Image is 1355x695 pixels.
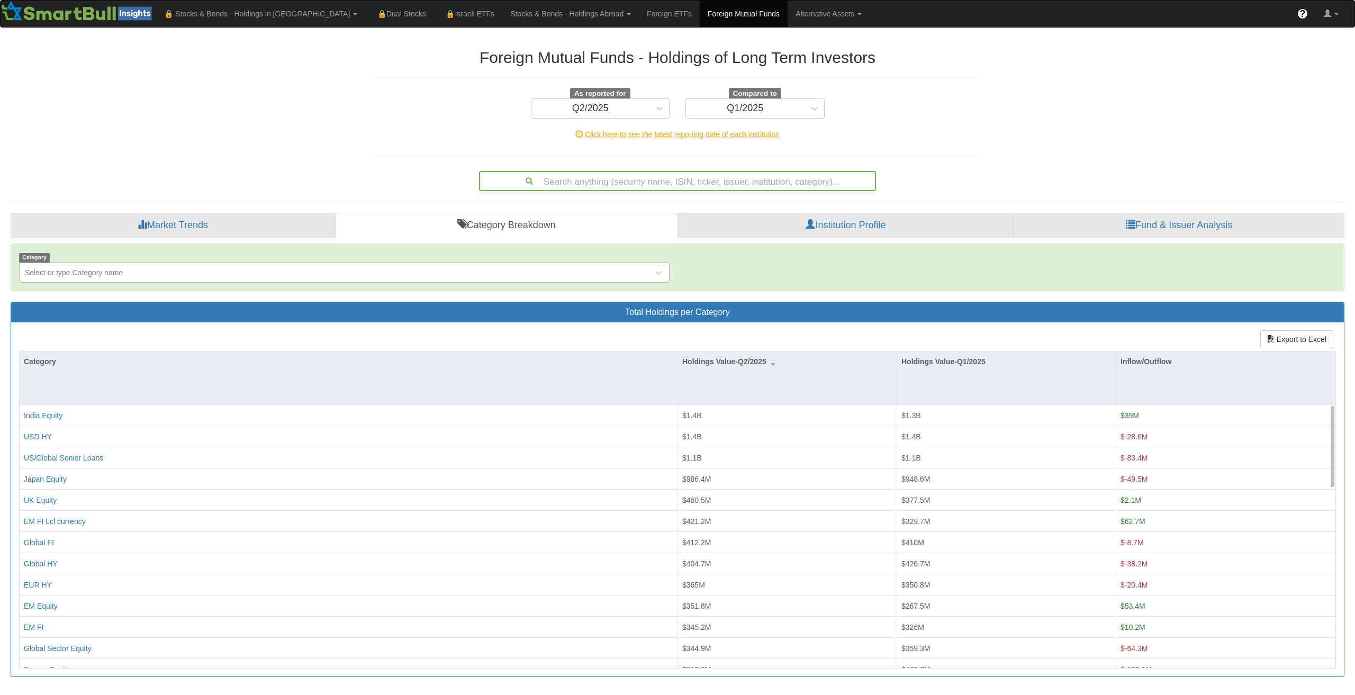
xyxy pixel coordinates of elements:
a: ? [1289,1,1316,27]
span: $-49.5M [1121,475,1148,483]
span: $-38.2M [1121,559,1148,568]
a: Foreign ETFs [639,1,700,27]
span: Compared to [729,88,781,100]
a: 🔒Dual Stocks [365,1,433,27]
span: $53.4M [1121,602,1145,610]
a: Fund & Issuer Analysis [1014,213,1344,238]
span: $39M [1121,411,1139,420]
button: Global FI [24,537,54,548]
div: Holdings Value-Q2/2025 [678,351,897,372]
div: Search anything (security name, ISIN, ticker, issuer, institution, category)... [480,172,875,190]
button: US/Global Senior Loans [24,453,103,463]
span: $1.4B [682,432,702,441]
button: India Equity [24,410,62,421]
span: $62.7M [1121,517,1145,526]
span: $460.5M [682,496,711,504]
button: EUR HY [24,580,52,590]
span: $317.8M [682,665,711,674]
button: USD HY [24,431,52,442]
button: Global HY [24,558,58,569]
h3: Total Holdings per Category [19,308,1336,317]
a: Institution Profile [678,213,1014,238]
div: Click here to see the latest reporting date of each institution [368,129,987,140]
span: $1.1B [682,454,702,462]
button: Global Sector Equity [24,643,92,654]
span: $345.2M [682,623,711,631]
span: $948.6M [901,475,930,483]
div: Q2/2025 [572,103,609,114]
span: $1.3B [901,411,921,420]
span: $-64.3M [1121,644,1148,653]
div: Select or type Category name [25,267,123,278]
span: $1.4B [901,432,921,441]
a: Stocks & Bonds - Holdings Abroad [502,1,639,27]
button: Europe Equity [24,664,70,675]
span: $344.9M [682,644,711,653]
span: $351.8M [682,602,711,610]
span: Category [19,253,50,262]
span: $10.2M [1121,623,1145,631]
span: $-83.4M [1121,454,1148,462]
span: $2.1M [1121,496,1141,504]
button: EM FI [24,622,43,633]
a: Foreign Mutual Funds [700,1,788,27]
h2: Foreign Mutual Funds - Holdings of Long Term Investors [376,49,979,66]
span: $1.4B [682,411,702,420]
span: $410M [901,538,924,547]
div: Inflow/Outflow [1116,351,1335,372]
span: $326M [901,623,924,631]
div: Q1/2025 [727,103,763,114]
span: $404.7M [682,559,711,568]
span: $986.4M [682,475,711,483]
button: EM FI Lcl currency [24,516,86,527]
a: 🔒 Stocks & Bonds - Holdings in [GEOGRAPHIC_DATA] [156,1,365,27]
span: $365M [682,581,705,589]
a: Alternative Assets [788,1,870,27]
span: $377.5M [901,496,930,504]
span: $-182.1M [1121,665,1152,674]
div: Category [20,351,677,372]
button: UK Equity [24,495,57,506]
span: $1.1B [901,454,921,462]
span: ? [1300,8,1306,19]
span: As reported for [570,88,630,100]
div: Holdings Value-Q1/2025 [897,351,1116,372]
span: $-28.6M [1121,432,1148,441]
span: $350.8M [901,581,930,589]
span: $267.5M [901,602,930,610]
button: Japan Equity [24,474,67,484]
span: $421.2M [682,517,711,526]
span: $359.3M [901,644,930,653]
a: Market Trends [11,213,335,238]
a: 🔒Israeli ETFs [434,1,502,27]
span: $-8.7M [1121,538,1144,547]
button: Export to Excel [1260,330,1333,348]
span: $426.7M [901,559,930,568]
a: Category Breakdown [335,213,678,238]
img: Smartbull [1,1,156,22]
span: $329.7M [901,517,930,526]
button: EM Equity [24,601,58,611]
span: $-20.4M [1121,581,1148,589]
span: $463.7M [901,665,930,674]
span: $412.2M [682,538,711,547]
